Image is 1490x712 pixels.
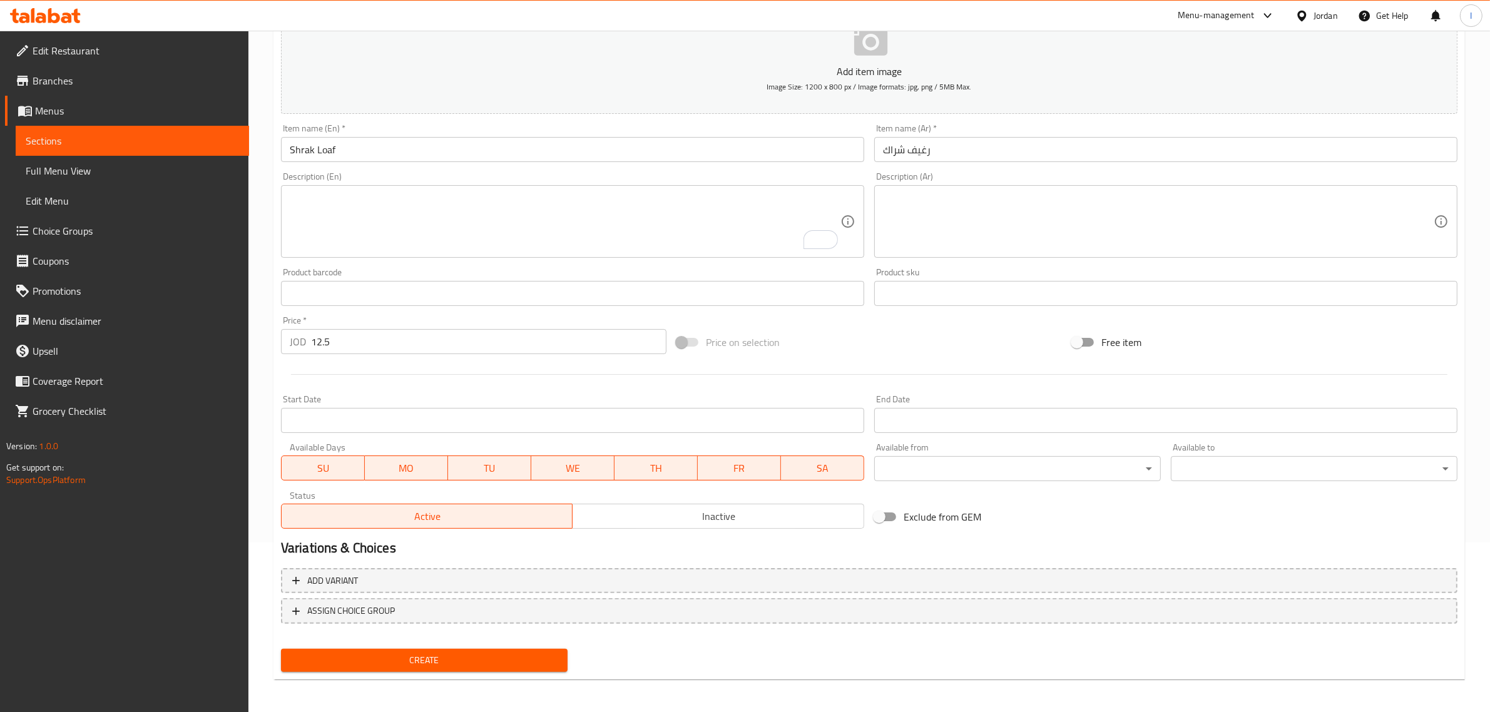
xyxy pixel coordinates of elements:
[5,216,249,246] a: Choice Groups
[281,539,1457,557] h2: Variations & Choices
[5,336,249,366] a: Upsell
[578,507,859,526] span: Inactive
[5,96,249,126] a: Menus
[1178,8,1255,23] div: Menu-management
[26,163,239,178] span: Full Menu View
[281,598,1457,624] button: ASSIGN CHOICE GROUP
[531,455,615,481] button: WE
[572,504,864,529] button: Inactive
[26,193,239,208] span: Edit Menu
[767,79,971,94] span: Image Size: 1200 x 800 px / Image formats: jpg, png / 5MB Max.
[453,459,526,477] span: TU
[781,455,864,481] button: SA
[33,43,239,58] span: Edit Restaurant
[874,137,1457,162] input: Enter name Ar
[33,313,239,328] span: Menu disclaimer
[615,455,698,481] button: TH
[33,253,239,268] span: Coupons
[281,281,864,306] input: Please enter product barcode
[281,568,1457,594] button: Add variant
[300,64,1438,79] p: Add item image
[290,334,306,349] p: JOD
[290,192,840,252] textarea: To enrich screen reader interactions, please activate Accessibility in Grammarly extension settings
[703,459,776,477] span: FR
[5,306,249,336] a: Menu disclaimer
[706,335,780,350] span: Price on selection
[16,156,249,186] a: Full Menu View
[26,133,239,148] span: Sections
[307,603,395,619] span: ASSIGN CHOICE GROUP
[291,653,558,668] span: Create
[33,283,239,298] span: Promotions
[281,504,573,529] button: Active
[536,459,610,477] span: WE
[33,343,239,359] span: Upsell
[16,186,249,216] a: Edit Menu
[5,396,249,426] a: Grocery Checklist
[287,459,360,477] span: SU
[281,137,864,162] input: Enter name En
[620,459,693,477] span: TH
[1101,335,1141,350] span: Free item
[311,329,666,354] input: Please enter price
[6,472,86,488] a: Support.OpsPlatform
[370,459,443,477] span: MO
[1470,9,1472,23] span: I
[16,126,249,156] a: Sections
[5,66,249,96] a: Branches
[33,404,239,419] span: Grocery Checklist
[698,455,781,481] button: FR
[786,459,859,477] span: SA
[1171,456,1457,481] div: ​
[33,73,239,88] span: Branches
[6,459,64,476] span: Get support on:
[281,455,365,481] button: SU
[874,456,1161,481] div: ​
[904,509,981,524] span: Exclude from GEM
[6,438,37,454] span: Version:
[448,455,531,481] button: TU
[5,36,249,66] a: Edit Restaurant
[5,276,249,306] a: Promotions
[287,507,568,526] span: Active
[35,103,239,118] span: Menus
[5,366,249,396] a: Coverage Report
[281,649,568,672] button: Create
[1314,9,1338,23] div: Jordan
[33,223,239,238] span: Choice Groups
[874,281,1457,306] input: Please enter product sku
[39,438,58,454] span: 1.0.0
[5,246,249,276] a: Coupons
[307,573,358,589] span: Add variant
[33,374,239,389] span: Coverage Report
[365,455,448,481] button: MO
